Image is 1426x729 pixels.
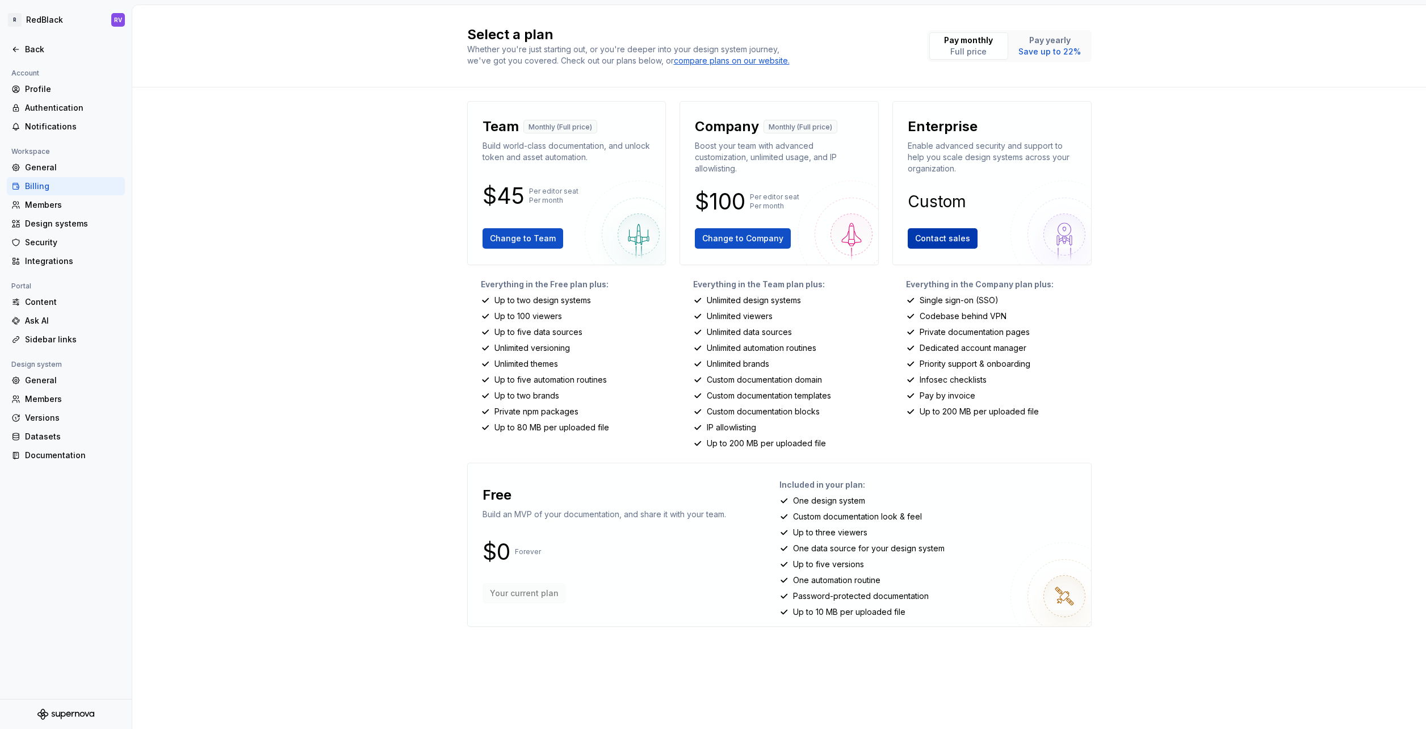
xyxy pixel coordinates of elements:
[494,422,609,433] p: Up to 80 MB per uploaded file
[7,293,125,311] a: Content
[920,326,1030,338] p: Private documentation pages
[7,158,125,177] a: General
[707,358,769,370] p: Unlimited brands
[920,374,987,386] p: Infosec checklists
[906,279,1092,290] p: Everything in the Company plan plus:
[515,547,541,556] p: Forever
[2,7,129,32] button: RRedBlackRV
[7,177,125,195] a: Billing
[908,195,966,208] p: Custom
[707,422,756,433] p: IP allowlisting
[481,279,666,290] p: Everything in the Free plan plus:
[25,102,120,114] div: Authentication
[707,390,831,401] p: Custom documentation templates
[707,295,801,306] p: Unlimited design systems
[483,545,510,559] p: $0
[707,374,822,386] p: Custom documentation domain
[702,233,783,244] span: Change to Company
[494,406,578,417] p: Private npm packages
[793,590,929,602] p: Password-protected documentation
[25,218,120,229] div: Design systems
[779,479,1082,491] p: Included in your plan:
[908,118,978,136] p: Enterprise
[7,428,125,446] a: Datasets
[7,99,125,117] a: Authentication
[1010,32,1089,60] button: Pay yearlySave up to 22%
[494,374,607,386] p: Up to five automation routines
[920,342,1026,354] p: Dedicated account manager
[793,575,880,586] p: One automation routine
[7,371,125,389] a: General
[707,406,820,417] p: Custom documentation blocks
[7,252,125,270] a: Integrations
[920,390,975,401] p: Pay by invoice
[490,233,556,244] span: Change to Team
[7,215,125,233] a: Design systems
[25,121,120,132] div: Notifications
[707,311,773,322] p: Unlimited viewers
[7,358,66,371] div: Design system
[25,44,120,55] div: Back
[920,358,1030,370] p: Priority support & onboarding
[494,295,591,306] p: Up to two design systems
[920,295,999,306] p: Single sign-on (SSO)
[793,527,867,538] p: Up to three viewers
[529,187,578,205] p: Per editor seat Per month
[114,15,122,24] div: RV
[494,311,562,322] p: Up to 100 viewers
[25,255,120,267] div: Integrations
[7,279,36,293] div: Portal
[695,228,791,249] button: Change to Company
[37,709,94,720] svg: Supernova Logo
[7,40,125,58] a: Back
[25,83,120,95] div: Profile
[494,326,582,338] p: Up to five data sources
[1018,35,1081,46] p: Pay yearly
[483,189,525,203] p: $45
[494,342,570,354] p: Unlimited versioning
[707,342,816,354] p: Unlimited automation routines
[7,390,125,408] a: Members
[695,118,759,136] p: Company
[8,13,22,27] div: R
[793,495,865,506] p: One design system
[483,486,511,504] p: Free
[793,511,922,522] p: Custom documentation look & feel
[25,162,120,173] div: General
[915,233,970,244] span: Contact sales
[693,279,879,290] p: Everything in the Team plan plus:
[793,543,945,554] p: One data source for your design system
[483,228,563,249] button: Change to Team
[929,32,1008,60] button: Pay monthlyFull price
[908,228,978,249] button: Contact sales
[750,192,799,211] p: Per editor seat Per month
[25,181,120,192] div: Billing
[920,406,1039,417] p: Up to 200 MB per uploaded file
[944,35,993,46] p: Pay monthly
[25,431,120,442] div: Datasets
[25,412,120,424] div: Versions
[25,450,120,461] div: Documentation
[7,80,125,98] a: Profile
[25,199,120,211] div: Members
[25,296,120,308] div: Content
[7,409,125,427] a: Versions
[944,46,993,57] p: Full price
[793,606,905,618] p: Up to 10 MB per uploaded file
[793,559,864,570] p: Up to five versions
[695,140,863,174] p: Boost your team with advanced customization, unlimited usage, and IP allowlisting.
[26,14,63,26] div: RedBlack
[7,330,125,349] a: Sidebar links
[25,334,120,345] div: Sidebar links
[7,118,125,136] a: Notifications
[7,446,125,464] a: Documentation
[1018,46,1081,57] p: Save up to 22%
[25,237,120,248] div: Security
[483,118,519,136] p: Team
[908,140,1076,174] p: Enable advanced security and support to help you scale design systems across your organization.
[7,312,125,330] a: Ask AI
[920,311,1006,322] p: Codebase behind VPN
[7,66,44,80] div: Account
[25,375,120,386] div: General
